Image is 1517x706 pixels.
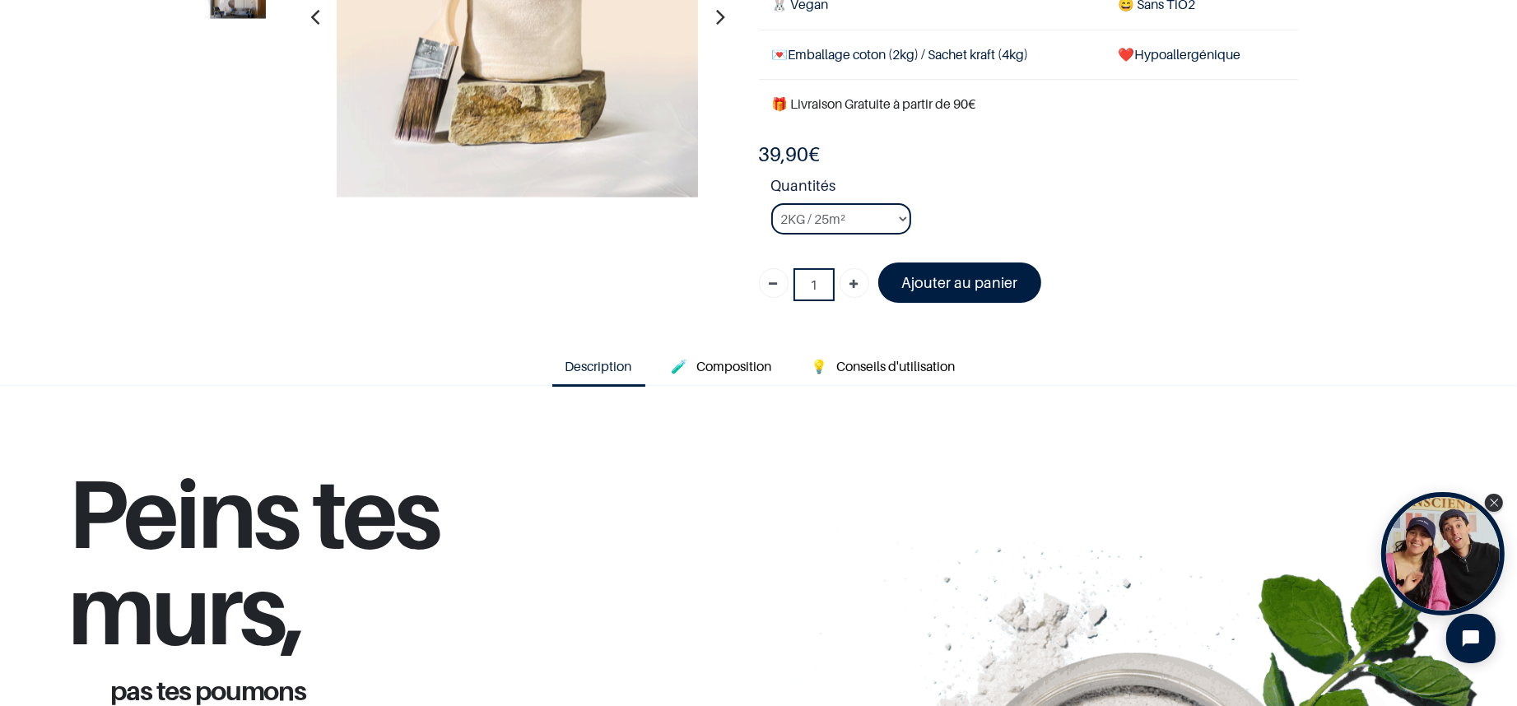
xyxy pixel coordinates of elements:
[759,268,789,298] a: Supprimer
[772,46,789,63] span: 💌
[1381,492,1505,615] div: Open Tolstoy widget
[812,358,828,374] span: 💡
[672,358,688,374] span: 🧪
[98,677,649,704] h1: pas tes poumons
[759,142,821,166] b: €
[837,358,956,374] span: Conseils d'utilisation
[1485,494,1503,512] div: Close Tolstoy widget
[565,358,632,374] span: Description
[697,358,772,374] span: Composition
[1105,30,1298,79] td: ❤️Hypoallergénique
[759,30,1105,79] td: Emballage coton (2kg) / Sachet kraft (4kg)
[1381,492,1505,615] div: Open Tolstoy
[1381,492,1505,615] div: Tolstoy bubble widget
[772,95,976,112] font: 🎁 Livraison Gratuite à partir de 90€
[878,262,1042,303] a: Ajouter au panier
[840,268,869,298] a: Ajouter
[1432,600,1510,677] iframe: Tidio Chat
[901,274,1017,291] font: Ajouter au panier
[771,174,1298,203] strong: Quantités
[67,465,680,677] h1: Peins tes murs,
[759,142,809,166] span: 39,90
